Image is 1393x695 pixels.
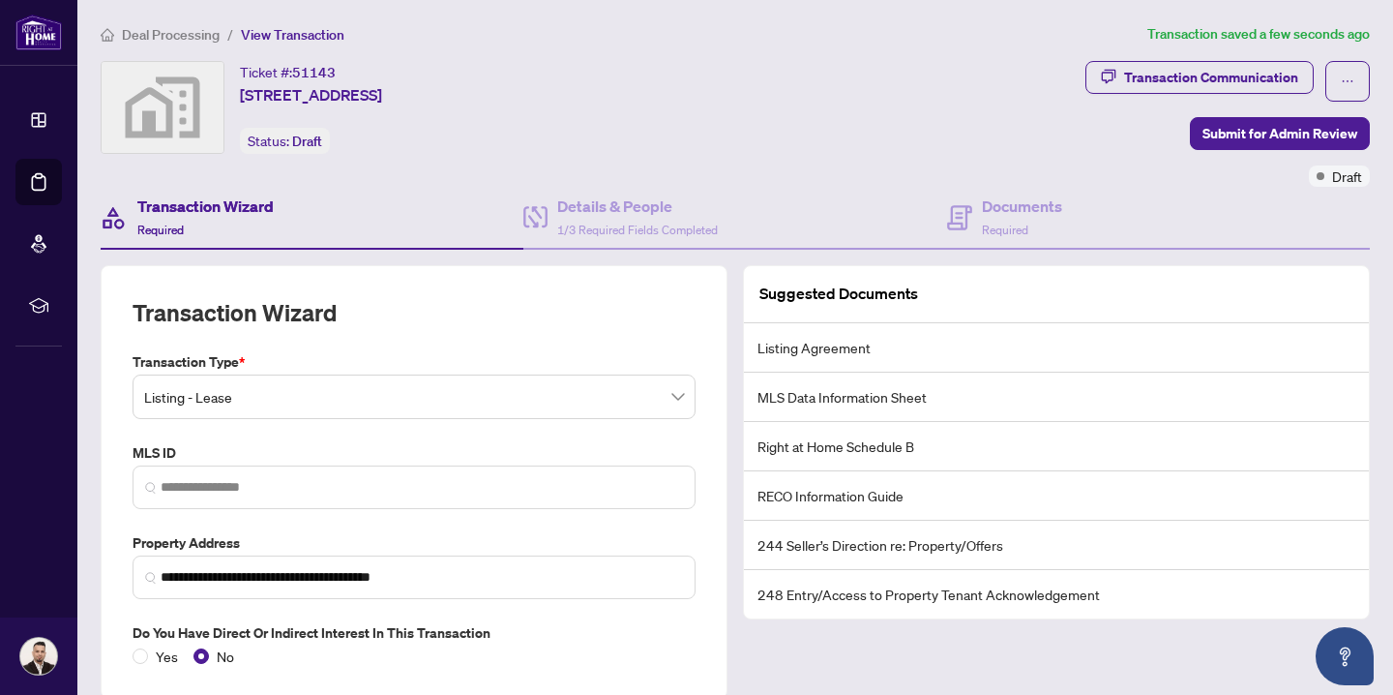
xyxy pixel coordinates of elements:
button: Submit for Admin Review [1190,117,1370,150]
span: ellipsis [1341,75,1354,88]
span: Listing - Lease [144,378,684,415]
article: Transaction saved a few seconds ago [1147,23,1370,45]
img: search_icon [145,482,157,494]
img: logo [15,15,62,50]
h4: Documents [982,195,1062,218]
h4: Transaction Wizard [137,195,274,218]
h2: Transaction Wizard [133,297,337,328]
li: RECO Information Guide [744,471,1369,521]
label: Do you have direct or indirect interest in this transaction [133,622,696,644]
span: Draft [292,133,322,150]
span: View Transaction [241,26,344,44]
li: 248 Entry/Access to Property Tenant Acknowledgement [744,570,1369,619]
li: 244 Seller’s Direction re: Property/Offers [744,521,1369,570]
span: Deal Processing [122,26,220,44]
div: Transaction Communication [1124,62,1298,93]
article: Suggested Documents [759,282,918,306]
span: 51143 [292,64,336,81]
span: No [209,646,242,667]
button: Open asap [1316,627,1374,685]
span: home [101,28,114,42]
li: Listing Agreement [744,323,1369,373]
li: / [227,23,233,45]
span: 1/3 Required Fields Completed [557,223,718,237]
div: Status: [240,128,330,154]
span: Required [982,223,1028,237]
div: Ticket #: [240,61,336,83]
span: Draft [1332,166,1362,187]
li: MLS Data Information Sheet [744,373,1369,422]
img: Profile Icon [20,638,57,675]
h4: Details & People [557,195,718,218]
label: Transaction Type [133,351,696,373]
li: Right at Home Schedule B [744,422,1369,471]
span: Submit for Admin Review [1202,118,1357,149]
span: Yes [148,646,186,667]
img: search_icon [145,572,157,584]
button: Transaction Communication [1085,61,1314,94]
label: Property Address [133,532,696,554]
span: [STREET_ADDRESS] [240,83,382,106]
span: Required [137,223,184,237]
label: MLS ID [133,442,696,464]
img: svg%3e [102,62,223,153]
